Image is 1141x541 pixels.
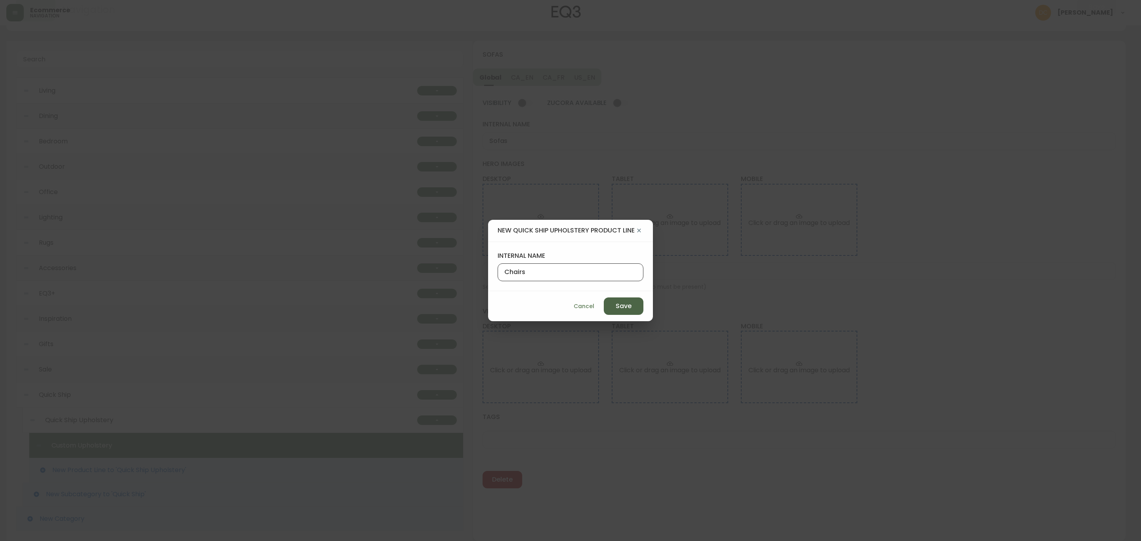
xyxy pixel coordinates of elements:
span: Cancel [574,301,594,311]
label: internal name [498,251,643,260]
h4: new quick ship upholstery product line [498,226,635,235]
button: Save [604,297,643,315]
span: Save [616,302,632,311]
button: Cancel [570,299,597,314]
